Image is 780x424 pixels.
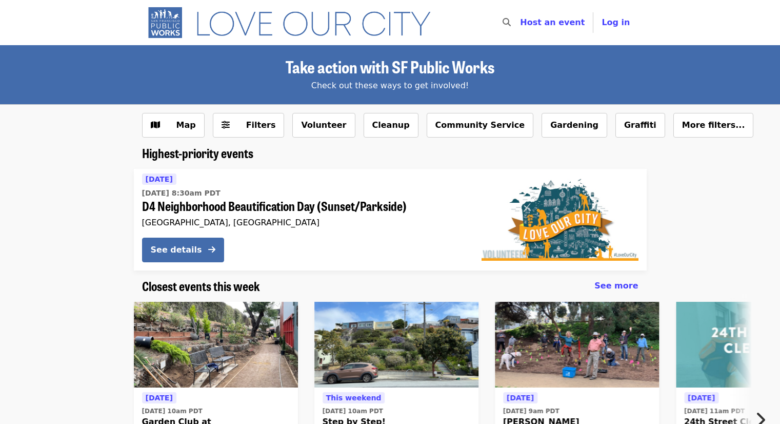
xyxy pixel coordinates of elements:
[142,144,253,162] span: Highest-priority events
[542,113,607,138] button: Gardening
[292,113,355,138] button: Volunteer
[503,17,511,27] i: search icon
[142,199,465,214] span: D4 Neighborhood Beautification Day (Sunset/Parkside)
[142,80,638,92] div: Check out these ways to get involved!
[151,120,160,130] i: map icon
[364,113,418,138] button: Cleanup
[684,407,745,416] time: [DATE] 11am PDT
[142,218,465,227] div: [GEOGRAPHIC_DATA], [GEOGRAPHIC_DATA]
[326,394,382,402] span: This weekend
[673,113,754,138] button: More filters...
[246,120,276,130] span: Filters
[208,245,215,255] i: arrow-right icon
[594,281,638,291] span: See more
[142,279,260,294] a: Closest events this week
[134,169,647,271] a: See details for "D4 Neighborhood Beautification Day (Sunset/Parkside)"
[314,302,478,388] img: Step by Step! Athens Avalon Gardening Day organized by SF Public Works
[142,113,205,138] button: Show map view
[615,113,665,138] button: Graffiti
[323,407,383,416] time: [DATE] 10am PDT
[134,302,298,388] img: Garden Club at Burrows Pocket Park and The Green In-Between organized by SF Public Works
[682,120,745,130] span: More filters...
[286,54,494,79] span: Take action with SF Public Works
[142,277,260,295] span: Closest events this week
[142,407,203,416] time: [DATE] 10am PDT
[593,12,638,33] button: Log in
[146,175,173,183] span: [DATE]
[427,113,534,138] button: Community Service
[482,179,638,261] img: D4 Neighborhood Beautification Day (Sunset/Parkside) organized by SF Public Works
[517,10,525,35] input: Search
[602,17,630,27] span: Log in
[142,188,221,199] time: [DATE] 8:30am PDT
[507,394,534,402] span: [DATE]
[142,6,446,39] img: SF Public Works - Home
[151,244,202,256] div: See details
[503,407,559,416] time: [DATE] 9am PDT
[222,120,230,130] i: sliders-h icon
[495,302,659,388] img: Glen Park Greenway Beautification Day organized by SF Public Works
[520,17,585,27] a: Host an event
[213,113,285,138] button: Filters (0 selected)
[688,394,715,402] span: [DATE]
[142,238,224,262] button: See details
[594,280,638,292] a: See more
[134,279,647,294] div: Closest events this week
[146,394,173,402] span: [DATE]
[176,120,196,130] span: Map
